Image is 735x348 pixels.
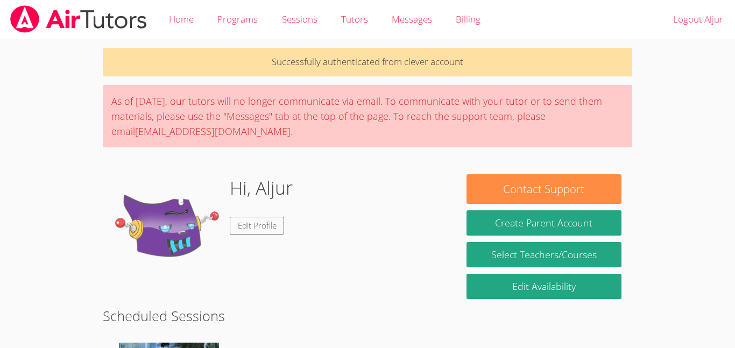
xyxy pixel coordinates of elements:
h1: Hi, Aljur [230,174,293,202]
img: airtutors_banner-c4298cdbf04f3fff15de1276eac7730deb9818008684d7c2e4769d2f7ddbe033.png [9,5,148,33]
button: Create Parent Account [467,210,621,236]
img: default.png [114,174,221,282]
a: Select Teachers/Courses [467,242,621,267]
div: As of [DATE], our tutors will no longer communicate via email. To communicate with your tutor or ... [103,85,632,147]
button: Contact Support [467,174,621,204]
p: Successfully authenticated from clever account [103,48,632,76]
h2: Scheduled Sessions [103,306,632,326]
a: Edit Profile [230,217,285,235]
span: Messages [392,13,432,25]
a: Edit Availability [467,274,621,299]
